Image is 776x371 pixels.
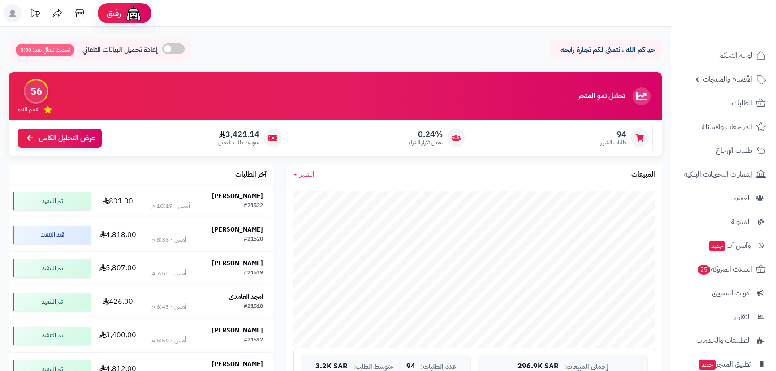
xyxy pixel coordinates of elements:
div: أمس - 8:36 م [151,235,186,244]
a: التطبيقات والخدمات [677,330,771,351]
span: متوسط طلب العميل [218,139,259,147]
span: طلبات الشهر [600,139,626,147]
span: وآتس آب [708,239,751,252]
td: 4,818.00 [94,218,142,251]
span: الأقسام والمنتجات [703,73,752,86]
strong: [PERSON_NAME] [212,191,263,201]
span: إشعارات التحويلات البنكية [684,168,752,181]
span: إعادة تحميل البيانات التلقائي [82,45,158,55]
div: #21520 [244,235,263,244]
a: المراجعات والأسئلة [677,116,771,138]
div: تم التنفيذ [13,259,91,277]
span: المدونة [731,216,751,228]
span: التطبيقات والخدمات [696,334,751,347]
span: الطلبات [732,97,752,109]
span: إجمالي المبيعات: [564,363,608,371]
a: عرض التحليل الكامل [18,129,102,148]
span: طلبات الإرجاع [716,144,752,157]
a: السلات المتروكة25 [677,259,771,280]
strong: امجد الغامدي [229,292,263,302]
p: حياكم الله ، نتمنى لكم تجارة رابحة [556,45,655,55]
div: #21519 [244,269,263,278]
span: أدوات التسويق [712,287,751,299]
strong: [PERSON_NAME] [212,359,263,369]
span: العملاء [733,192,751,204]
span: عدد الطلبات: [421,363,456,371]
span: متوسط الطلب: [353,363,393,371]
a: المدونة [677,211,771,233]
a: إشعارات التحويلات البنكية [677,164,771,185]
h3: تحليل نمو المتجر [578,92,625,100]
span: المراجعات والأسئلة [702,121,752,133]
h3: المبيعات [631,171,655,179]
span: 94 [600,129,626,139]
span: 25 [698,265,710,275]
td: 3,400.00 [94,319,142,352]
a: تحديثات المنصة [24,4,46,25]
div: أمس - 5:59 م [151,336,186,345]
img: ai-face.png [125,4,142,22]
span: عرض التحليل الكامل [39,133,95,143]
span: تطبيق المتجر [698,358,751,371]
span: معدل تكرار الشراء [409,139,443,147]
td: 5,807.00 [94,252,142,285]
span: 296.9K SAR [517,362,559,371]
div: تم التنفيذ [13,192,91,210]
h3: آخر الطلبات [235,171,267,179]
div: تم التنفيذ [13,327,91,345]
strong: [PERSON_NAME] [212,259,263,268]
a: أدوات التسويق [677,282,771,304]
div: #21517 [244,336,263,345]
span: | [399,363,401,370]
span: رفيق [107,8,121,19]
div: أمس - 6:45 م [151,302,186,311]
span: 3,421.14 [218,129,259,139]
td: 426.00 [94,285,142,319]
span: لوحة التحكم [719,49,752,62]
a: لوحة التحكم [677,45,771,66]
span: السلات المتروكة [697,263,752,276]
td: 831.00 [94,185,142,218]
span: جديد [709,241,725,251]
span: الشهر [300,169,315,180]
div: قيد التنفيذ [13,226,91,244]
div: #21518 [244,302,263,311]
span: جديد [699,360,716,370]
a: وآتس آبجديد [677,235,771,256]
div: أمس - 7:54 م [151,269,186,278]
span: التقارير [734,311,751,323]
strong: [PERSON_NAME] [212,326,263,335]
span: تقييم النمو [18,106,39,113]
a: الطلبات [677,92,771,114]
strong: [PERSON_NAME] [212,225,263,234]
a: طلبات الإرجاع [677,140,771,161]
div: تم التنفيذ [13,293,91,311]
a: الشهر [293,169,315,180]
span: 0.24% [409,129,443,139]
a: العملاء [677,187,771,209]
img: logo-2.png [715,24,767,43]
span: 3.2K SAR [315,362,348,371]
span: تحديث تلقائي بعد: 5:00 [16,44,74,56]
div: أمس - 10:19 م [151,202,190,211]
span: 94 [406,362,415,371]
div: #21522 [244,202,263,211]
a: التقارير [677,306,771,328]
